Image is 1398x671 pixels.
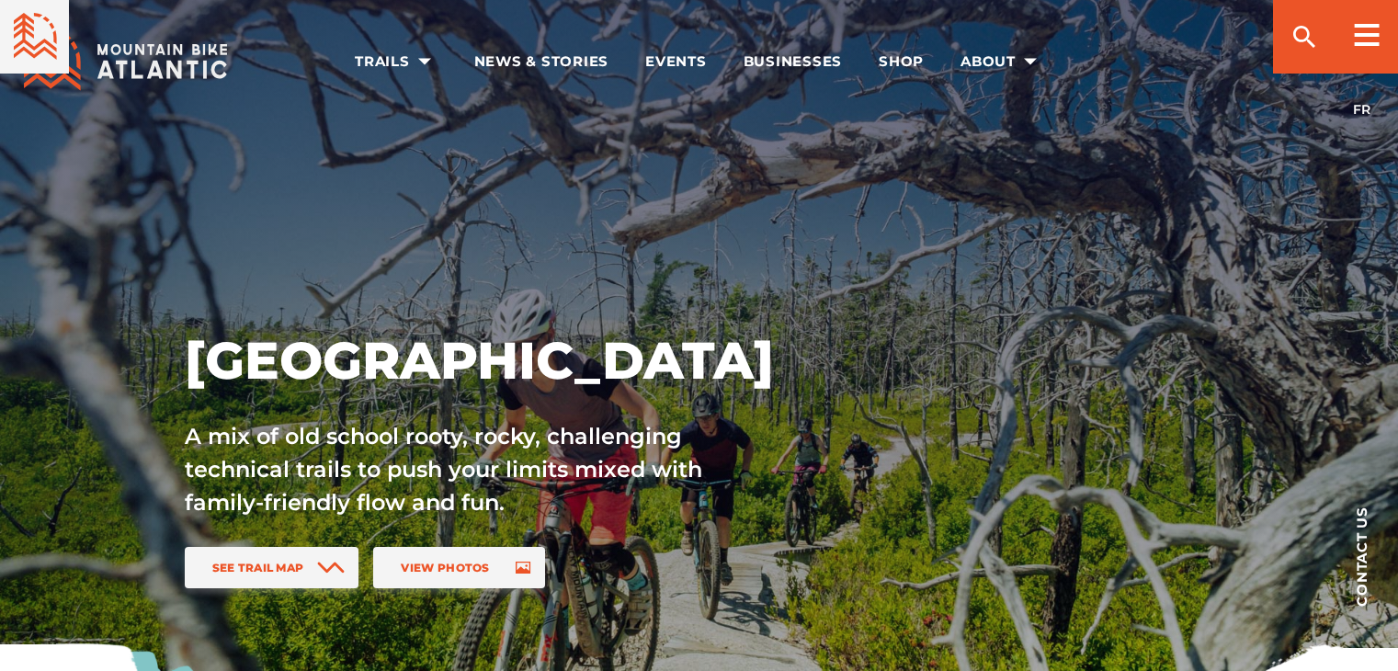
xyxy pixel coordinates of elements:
[474,52,609,71] span: News & Stories
[355,52,438,71] span: Trails
[645,52,707,71] span: Events
[879,52,924,71] span: Shop
[1355,506,1369,607] span: Contact us
[401,561,489,574] span: View Photos
[185,420,744,519] p: A mix of old school rooty, rocky, challenging technical trails to push your limits mixed with fam...
[212,561,304,574] span: See Trail Map
[412,49,438,74] ion-icon: arrow dropdown
[1017,49,1043,74] ion-icon: arrow dropdown
[185,328,865,392] h1: [GEOGRAPHIC_DATA]
[1290,22,1319,51] ion-icon: search
[1353,101,1370,118] a: FR
[1324,478,1398,634] a: Contact us
[373,547,544,588] a: View Photos
[185,547,359,588] a: See Trail Map
[960,52,1043,71] span: About
[744,52,843,71] span: Businesses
